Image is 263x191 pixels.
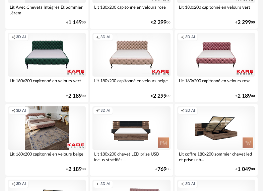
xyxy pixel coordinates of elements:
[90,30,173,102] a: Creation icon 3D AI Lit 180x200 capitonné en velours beige €2 29900
[101,35,110,40] span: 3D AI
[68,20,82,25] span: 1 149
[151,20,171,25] div: € 00
[177,3,255,16] div: Lit 180x200 capitonné en velours vert
[236,20,255,25] div: € 00
[90,104,173,176] a: Creation icon 3D AI Lit 180x200 chevet LED prise USB inclus stratifiés... €76900
[11,35,15,40] span: Creation icon
[177,77,255,90] div: Lit 160x200 capitonné en velours rose
[101,182,110,187] span: 3D AI
[8,150,86,163] div: Lit 160x200 capitonné en velours beige
[153,20,167,25] span: 2 299
[96,182,100,187] span: Creation icon
[157,167,167,172] span: 769
[16,108,26,113] span: 3D AI
[96,35,100,40] span: Creation icon
[185,182,195,187] span: 3D AI
[181,35,185,40] span: Creation icon
[68,94,82,98] span: 2 189
[185,35,195,40] span: 3D AI
[175,104,258,176] a: Creation icon 3D AI Lit coffre 180x200 sommier chevet led et prise usb... €1 04900
[66,94,86,98] div: € 00
[101,108,110,113] span: 3D AI
[238,20,251,25] span: 2 299
[236,167,255,172] div: € 00
[177,150,255,163] div: Lit coffre 180x200 sommier chevet led et prise usb...
[92,3,170,16] div: Lit 180x200 capitonné en velours rose
[16,182,26,187] span: 3D AI
[66,167,86,172] div: € 00
[11,108,15,113] span: Creation icon
[181,182,185,187] span: Creation icon
[11,182,15,187] span: Creation icon
[238,167,251,172] span: 1 049
[5,30,88,102] a: Creation icon 3D AI Lit 160x200 capitonné en velours vert €2 18900
[96,108,100,113] span: Creation icon
[185,108,195,113] span: 3D AI
[181,108,185,113] span: Creation icon
[92,77,170,90] div: Lit 180x200 capitonné en velours beige
[66,20,86,25] div: € 00
[8,77,86,90] div: Lit 160x200 capitonné en velours vert
[8,3,86,16] div: Lit Avec Chevets Intégrés Et Sommier Jérem
[155,167,171,172] div: € 00
[16,35,26,40] span: 3D AI
[151,94,171,98] div: € 00
[236,94,255,98] div: € 00
[68,167,82,172] span: 2 189
[238,94,251,98] span: 2 189
[92,150,170,163] div: Lit 180x200 chevet LED prise USB inclus stratifiés...
[175,30,258,102] a: Creation icon 3D AI Lit 160x200 capitonné en velours rose €2 18900
[153,94,167,98] span: 2 299
[5,104,88,176] a: Creation icon 3D AI Lit 160x200 capitonné en velours beige €2 18900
